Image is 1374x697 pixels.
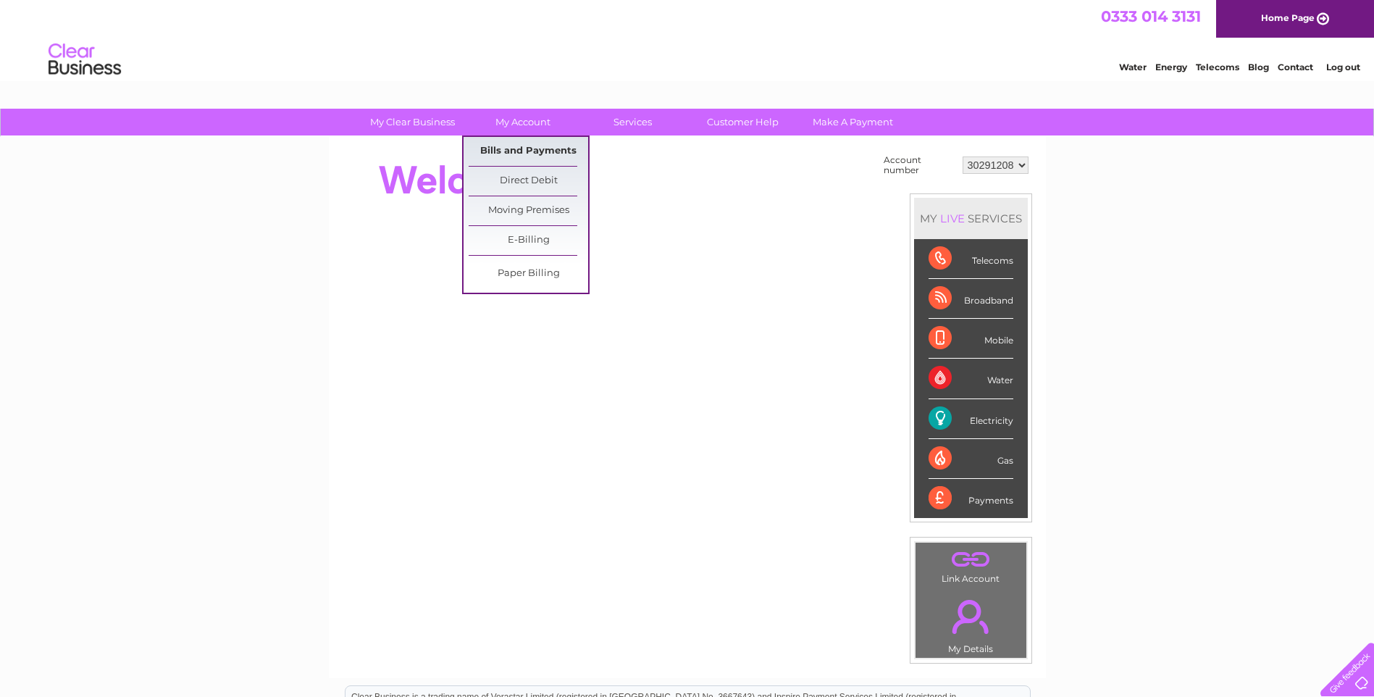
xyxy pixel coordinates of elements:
[1326,62,1360,72] a: Log out
[1278,62,1313,72] a: Contact
[880,151,959,179] td: Account number
[929,319,1013,359] div: Mobile
[463,109,582,135] a: My Account
[929,279,1013,319] div: Broadband
[1155,62,1187,72] a: Energy
[1119,62,1147,72] a: Water
[469,137,588,166] a: Bills and Payments
[915,542,1027,588] td: Link Account
[919,546,1023,572] a: .
[929,359,1013,398] div: Water
[469,167,588,196] a: Direct Debit
[1101,7,1201,25] a: 0333 014 3131
[915,588,1027,659] td: My Details
[345,8,1030,70] div: Clear Business is a trading name of Verastar Limited (registered in [GEOGRAPHIC_DATA] No. 3667643...
[1196,62,1239,72] a: Telecoms
[919,591,1023,642] a: .
[793,109,913,135] a: Make A Payment
[469,226,588,255] a: E-Billing
[469,259,588,288] a: Paper Billing
[573,109,692,135] a: Services
[1248,62,1269,72] a: Blog
[929,439,1013,479] div: Gas
[929,479,1013,518] div: Payments
[937,212,968,225] div: LIVE
[353,109,472,135] a: My Clear Business
[683,109,803,135] a: Customer Help
[48,38,122,82] img: logo.png
[929,239,1013,279] div: Telecoms
[929,399,1013,439] div: Electricity
[469,196,588,225] a: Moving Premises
[914,198,1028,239] div: MY SERVICES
